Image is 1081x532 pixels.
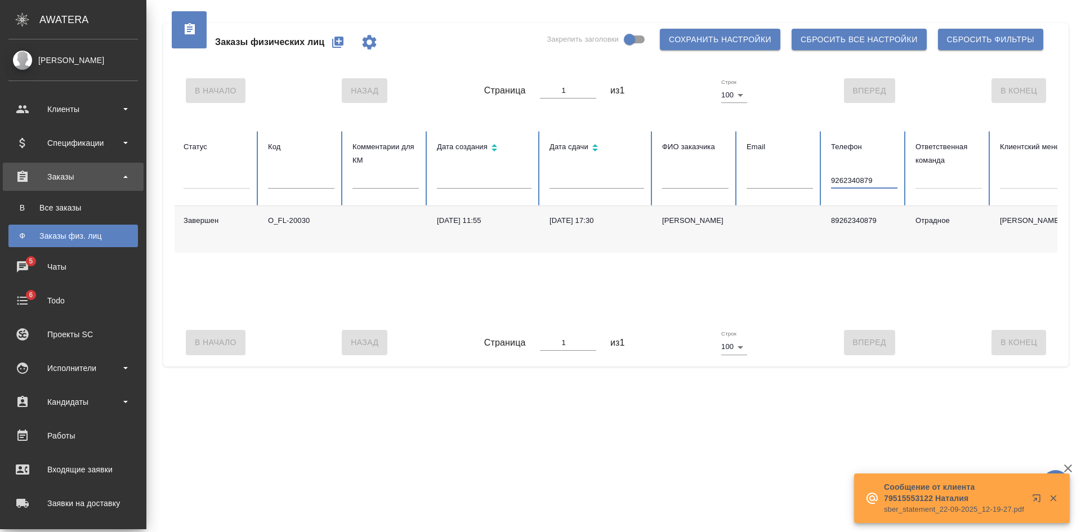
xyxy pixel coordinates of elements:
[8,225,138,247] a: ФЗаказы физ. лиц
[437,140,531,157] div: Сортировка
[484,84,526,97] span: Страница
[662,140,729,154] div: ФИО заказчика
[437,215,531,226] div: [DATE] 11:55
[184,140,250,154] div: Статус
[662,215,729,226] div: [PERSON_NAME]
[1042,493,1065,503] button: Закрыть
[721,331,736,337] label: Строк
[22,256,39,267] span: 5
[721,79,736,85] label: Строк
[747,140,813,154] div: Email
[660,29,780,50] button: Сохранить настройки
[8,135,138,151] div: Спецификации
[8,168,138,185] div: Заказы
[721,87,747,103] div: 100
[8,101,138,118] div: Клиенты
[8,326,138,343] div: Проекты SC
[721,339,747,355] div: 100
[3,287,144,315] a: 6Todo
[1042,470,1070,498] button: 🙏
[8,258,138,275] div: Чаты
[947,33,1034,47] span: Сбросить фильтры
[610,336,625,350] span: из 1
[550,140,644,157] div: Сортировка
[484,336,526,350] span: Страница
[3,320,144,348] a: Проекты SC
[801,33,918,47] span: Сбросить все настройки
[3,253,144,281] a: 5Чаты
[915,140,982,167] div: Ответственная команда
[8,427,138,444] div: Работы
[3,422,144,450] a: Работы
[14,202,132,213] div: Все заказы
[1025,487,1052,514] button: Открыть в новой вкладке
[184,215,250,226] div: Завершен
[610,84,625,97] span: из 1
[268,140,334,154] div: Код
[831,140,897,154] div: Телефон
[547,34,619,45] span: Закрепить заголовки
[352,140,419,167] div: Комментарии для КМ
[22,289,39,301] span: 6
[8,54,138,66] div: [PERSON_NAME]
[884,504,1025,515] p: sber_statement_22-09-2025_12-19-27.pdf
[3,455,144,484] a: Входящие заявки
[324,29,351,56] button: Создать
[268,215,334,226] div: O_FL-20030
[8,394,138,410] div: Кандидаты
[8,360,138,377] div: Исполнители
[8,196,138,219] a: ВВсе заказы
[792,29,927,50] button: Сбросить все настройки
[3,489,144,517] a: Заявки на доставку
[669,33,771,47] span: Сохранить настройки
[884,481,1025,504] p: Сообщение от клиента 79515553122 Наталия
[215,35,324,49] span: Заказы физических лиц
[8,461,138,478] div: Входящие заявки
[8,292,138,309] div: Todo
[550,215,644,226] div: [DATE] 17:30
[915,215,982,226] div: Отрадное
[938,29,1043,50] button: Сбросить фильтры
[39,8,146,31] div: AWATERA
[8,495,138,512] div: Заявки на доставку
[831,215,897,226] p: 89262340879
[14,230,132,242] div: Заказы физ. лиц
